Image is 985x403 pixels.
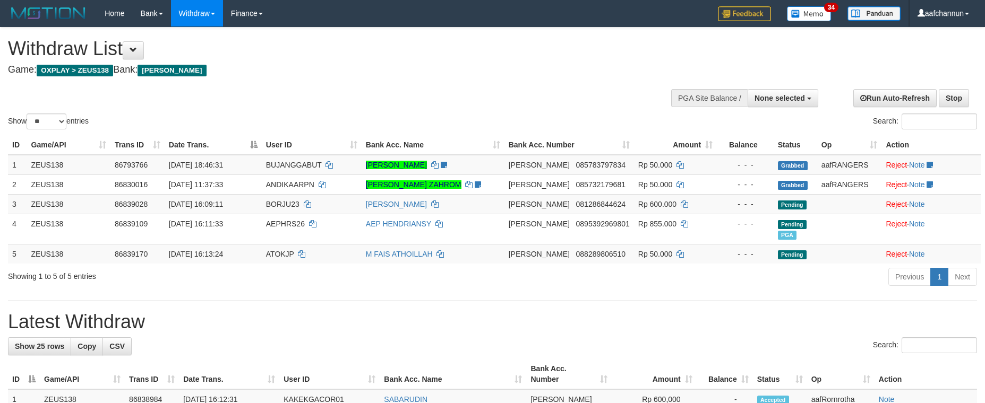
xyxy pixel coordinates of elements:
[8,337,71,355] a: Show 25 rows
[576,180,626,189] span: Copy 085732179681 to clipboard
[366,180,461,189] a: [PERSON_NAME] ZAHROM
[774,135,817,155] th: Status
[366,200,427,208] a: [PERSON_NAME]
[718,6,771,21] img: Feedback.jpg
[27,244,110,264] td: ZEUS138
[526,359,611,389] th: Bank Acc. Number: activate to sort column ascending
[509,250,570,258] span: [PERSON_NAME]
[380,359,526,389] th: Bank Acc. Name: activate to sort column ascending
[509,180,570,189] span: [PERSON_NAME]
[902,337,977,353] input: Search:
[27,155,110,175] td: ZEUS138
[902,113,977,129] input: Search:
[262,135,362,155] th: User ID: activate to sort column ascending
[948,268,977,286] a: Next
[886,161,907,169] a: Reject
[778,250,807,259] span: Pending
[753,359,807,389] th: Status: activate to sort column ascending
[638,200,676,208] span: Rp 600.000
[279,359,380,389] th: User ID: activate to sort column ascending
[886,250,907,258] a: Reject
[8,135,27,155] th: ID
[721,199,769,209] div: - - -
[638,161,673,169] span: Rp 50.000
[721,160,769,170] div: - - -
[717,135,774,155] th: Balance
[638,180,673,189] span: Rp 50.000
[824,3,838,12] span: 34
[115,180,148,189] span: 86830016
[721,249,769,259] div: - - -
[169,180,223,189] span: [DATE] 11:37:33
[638,220,676,228] span: Rp 855.000
[509,220,570,228] span: [PERSON_NAME]
[778,220,807,229] span: Pending
[8,359,40,389] th: ID: activate to sort column descending
[266,161,322,169] span: BUJANGGABUT
[930,268,948,286] a: 1
[807,359,875,389] th: Op: activate to sort column ascending
[169,161,223,169] span: [DATE] 18:46:31
[8,194,27,214] td: 3
[909,161,925,169] a: Note
[8,267,402,282] div: Showing 1 to 5 of 5 entries
[169,200,223,208] span: [DATE] 16:09:11
[8,38,646,59] h1: Withdraw List
[27,214,110,244] td: ZEUS138
[909,180,925,189] a: Note
[939,89,969,107] a: Stop
[853,89,937,107] a: Run Auto-Refresh
[576,250,626,258] span: Copy 088289806510 to clipboard
[115,250,148,258] span: 86839170
[165,135,262,155] th: Date Trans.: activate to sort column descending
[71,337,103,355] a: Copy
[817,135,882,155] th: Op: activate to sort column ascending
[817,155,882,175] td: aafRANGERS
[8,244,27,264] td: 5
[27,113,66,129] select: Showentries
[881,174,981,194] td: ·
[817,174,882,194] td: aafRANGERS
[115,161,148,169] span: 86793766
[110,135,165,155] th: Trans ID: activate to sort column ascending
[576,200,626,208] span: Copy 081286844624 to clipboard
[125,359,179,389] th: Trans ID: activate to sort column ascending
[8,311,977,332] h1: Latest Withdraw
[778,181,808,190] span: Grabbed
[697,359,753,389] th: Balance: activate to sort column ascending
[755,94,805,102] span: None selected
[881,194,981,214] td: ·
[634,135,717,155] th: Amount: activate to sort column ascending
[8,174,27,194] td: 2
[266,250,294,258] span: ATOKJP
[8,113,89,129] label: Show entries
[78,342,96,351] span: Copy
[362,135,504,155] th: Bank Acc. Name: activate to sort column ascending
[169,220,223,228] span: [DATE] 16:11:33
[909,250,925,258] a: Note
[778,200,807,209] span: Pending
[115,200,148,208] span: 86839028
[169,250,223,258] span: [DATE] 16:13:24
[881,135,981,155] th: Action
[8,5,89,21] img: MOTION_logo.png
[366,220,431,228] a: AEP HENDRIANSY
[721,218,769,229] div: - - -
[15,342,64,351] span: Show 25 rows
[504,135,634,155] th: Bank Acc. Number: activate to sort column ascending
[27,135,110,155] th: Game/API: activate to sort column ascending
[778,161,808,170] span: Grabbed
[886,220,907,228] a: Reject
[612,359,697,389] th: Amount: activate to sort column ascending
[671,89,748,107] div: PGA Site Balance /
[881,155,981,175] td: ·
[909,220,925,228] a: Note
[509,200,570,208] span: [PERSON_NAME]
[875,359,977,389] th: Action
[748,89,818,107] button: None selected
[778,231,796,240] span: Marked by aafkaynarin
[909,200,925,208] a: Note
[576,161,626,169] span: Copy 085783797834 to clipboard
[873,113,977,129] label: Search:
[886,180,907,189] a: Reject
